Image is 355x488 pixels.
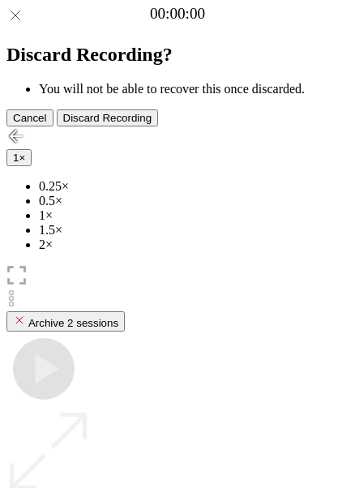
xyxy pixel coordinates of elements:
a: 00:00:00 [150,5,205,23]
span: 1 [13,152,19,164]
li: 1× [39,208,349,223]
button: 1× [6,149,32,166]
div: Archive 2 sessions [13,314,118,329]
li: You will not be able to recover this once discarded. [39,82,349,96]
h2: Discard Recording? [6,44,349,66]
li: 2× [39,238,349,252]
li: 0.25× [39,179,349,194]
button: Discard Recording [57,109,159,126]
button: Archive 2 sessions [6,311,125,332]
li: 0.5× [39,194,349,208]
button: Cancel [6,109,53,126]
li: 1.5× [39,223,349,238]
